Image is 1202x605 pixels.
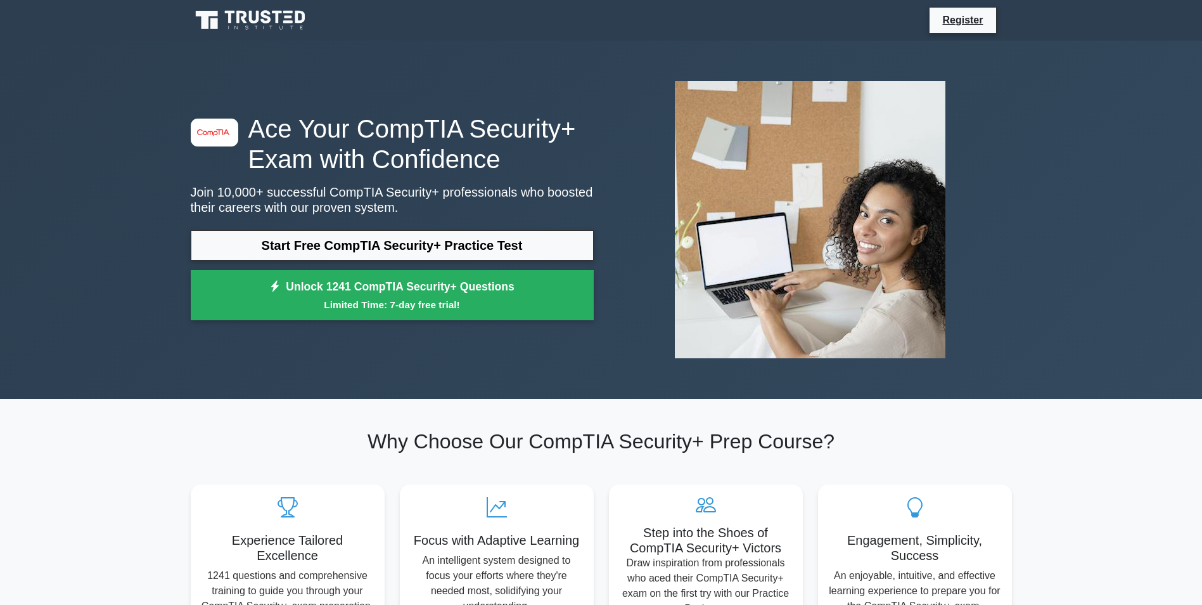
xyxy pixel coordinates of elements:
[191,429,1012,453] h2: Why Choose Our CompTIA Security+ Prep Course?
[191,185,594,215] p: Join 10,000+ successful CompTIA Security+ professionals who boosted their careers with our proven...
[828,533,1002,563] h5: Engagement, Simplicity, Success
[201,533,374,563] h5: Experience Tailored Excellence
[191,114,594,174] h1: Ace Your CompTIA Security+ Exam with Confidence
[935,12,990,28] a: Register
[619,525,793,556] h5: Step into the Shoes of CompTIA Security+ Victors
[207,297,578,312] small: Limited Time: 7-day free trial!
[191,270,594,321] a: Unlock 1241 CompTIA Security+ QuestionsLimited Time: 7-day free trial!
[410,533,584,548] h5: Focus with Adaptive Learning
[191,230,594,261] a: Start Free CompTIA Security+ Practice Test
